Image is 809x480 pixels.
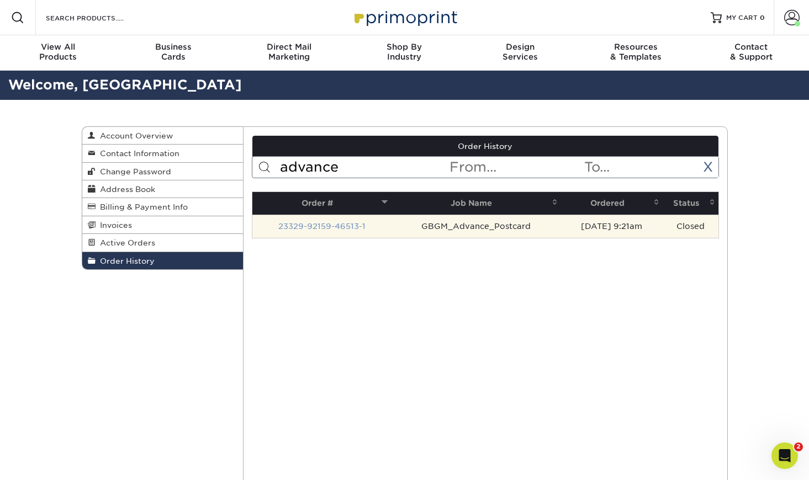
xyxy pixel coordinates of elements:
[347,42,462,62] div: Industry
[583,157,718,178] input: To...
[231,42,347,52] span: Direct Mail
[115,42,231,62] div: Cards
[96,257,155,265] span: Order History
[82,252,244,269] a: Order History
[694,42,809,52] span: Contact
[96,149,179,158] span: Contact Information
[96,185,155,194] span: Address Book
[115,35,231,71] a: BusinessCards
[96,202,188,211] span: Billing & Payment Info
[82,127,244,145] a: Account Overview
[578,42,693,62] div: & Templates
[663,192,718,215] th: Status
[561,192,663,215] th: Ordered
[279,157,448,178] input: Search Orders...
[96,238,155,247] span: Active Orders
[82,180,244,198] a: Address Book
[391,215,561,238] td: GBGM_Advance_Postcard
[663,215,718,238] td: Closed
[726,13,758,23] span: MY CART
[578,35,693,71] a: Resources& Templates
[703,159,713,175] a: X
[694,42,809,62] div: & Support
[347,35,462,71] a: Shop ByIndustry
[82,234,244,252] a: Active Orders
[462,42,578,52] span: Design
[82,163,244,180] a: Change Password
[391,192,561,215] th: Job Name
[82,198,244,216] a: Billing & Payment Info
[278,222,366,231] a: 23329-92159-46513-1
[45,11,152,24] input: SEARCH PRODUCTS.....
[350,6,460,29] img: Primoprint
[115,42,231,52] span: Business
[82,216,244,234] a: Invoices
[252,136,718,157] a: Order History
[231,42,347,62] div: Marketing
[252,192,391,215] th: Order #
[231,35,347,71] a: Direct MailMarketing
[448,157,583,178] input: From...
[771,442,798,469] iframe: Intercom live chat
[96,167,171,176] span: Change Password
[462,35,578,71] a: DesignServices
[694,35,809,71] a: Contact& Support
[561,215,663,238] td: [DATE] 9:21am
[96,221,132,230] span: Invoices
[794,442,803,451] span: 2
[347,42,462,52] span: Shop By
[760,14,765,22] span: 0
[96,131,173,140] span: Account Overview
[578,42,693,52] span: Resources
[462,42,578,62] div: Services
[82,145,244,162] a: Contact Information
